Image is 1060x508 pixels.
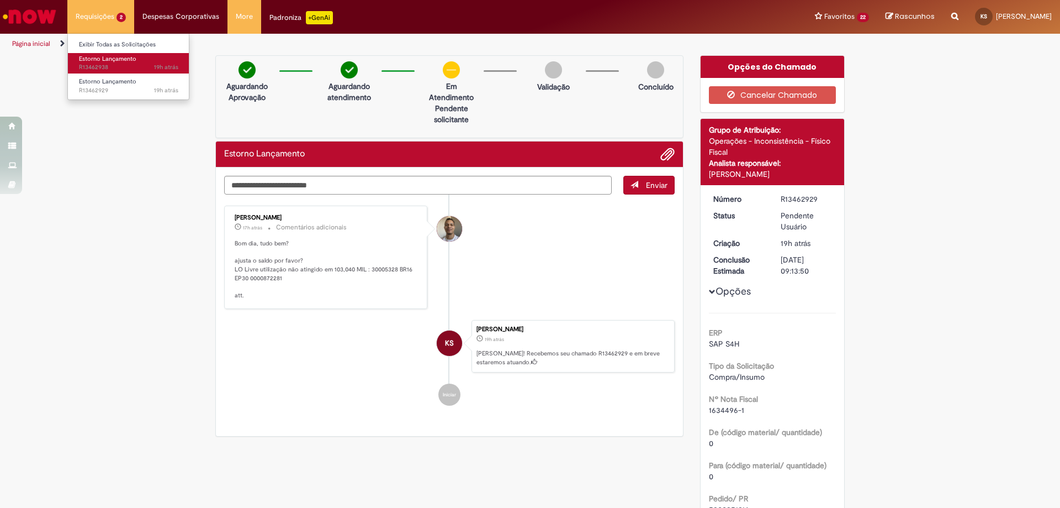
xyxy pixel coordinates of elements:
[437,331,462,356] div: Kelayne Kemeli da Silva
[68,39,189,51] a: Exibir Todas as Solicitações
[485,336,504,343] span: 19h atrás
[341,61,358,78] img: check-circle-green.png
[709,135,836,158] div: Operações - Inconsistência - Físico Fiscal
[322,81,376,103] p: Aguardando atendimento
[8,34,698,54] ul: Trilhas de página
[224,149,305,159] h2: Estorno Lançamento Histórico de tíquete
[154,63,178,71] time: 29/08/2025 15:15:24
[306,11,333,24] p: +GenAi
[1,6,58,28] img: ServiceNow
[981,13,987,20] span: KS
[705,210,773,221] dt: Status
[709,460,826,470] b: Para (código material/ quantidade)
[709,86,836,104] button: Cancelar Chamado
[76,11,114,22] span: Requisições
[79,63,178,72] span: R13462938
[701,56,845,78] div: Opções do Chamado
[709,124,836,135] div: Grupo de Atribuição:
[224,195,675,417] ul: Histórico de tíquete
[709,372,765,382] span: Compra/Insumo
[116,13,126,22] span: 2
[705,193,773,205] dt: Número
[476,326,669,333] div: [PERSON_NAME]
[996,12,1052,21] span: [PERSON_NAME]
[709,339,739,349] span: SAP S4H
[709,158,836,169] div: Analista responsável:
[537,81,570,92] p: Validação
[709,328,723,338] b: ERP
[236,11,253,22] span: More
[705,238,773,249] dt: Criação
[781,193,832,205] div: R13462929
[709,394,758,404] b: Nº Nota Fiscal
[709,361,774,371] b: Tipo da Solicitação
[886,12,935,22] a: Rascunhos
[235,239,418,300] p: Bom dia, tudo bem? ajusta o saldo por favor? LO Livre utilização não atingido em 103,040 MIL : 30...
[79,77,136,86] span: Estorno Lançamento
[443,61,460,78] img: circle-minus.png
[269,11,333,24] div: Padroniza
[638,81,674,92] p: Concluído
[705,254,773,276] dt: Conclusão Estimada
[709,405,744,415] span: 1634496-1
[220,81,274,103] p: Aguardando Aprovação
[243,224,262,231] span: 17h atrás
[425,81,478,103] p: Em Atendimento
[142,11,219,22] span: Despesas Corporativas
[239,61,256,78] img: check-circle-green.png
[781,238,810,248] time: 29/08/2025 15:13:47
[709,427,822,437] b: De (código material/ quantidade)
[660,147,675,161] button: Adicionar anexos
[781,210,832,232] div: Pendente Usuário
[781,238,810,248] span: 19h atrás
[781,238,832,249] div: 29/08/2025 15:13:47
[824,11,855,22] span: Favoritos
[476,349,669,366] p: [PERSON_NAME]! Recebemos seu chamado R13462929 e em breve estaremos atuando.
[545,61,562,78] img: img-circle-grey.png
[276,223,347,232] small: Comentários adicionais
[709,472,713,481] span: 0
[709,494,748,504] b: Pedido/ PR
[437,216,462,242] div: Joziano De Jesus Oliveira
[646,180,667,190] span: Enviar
[224,320,675,373] li: Kelayne Kemeli da Silva
[485,336,504,343] time: 29/08/2025 15:13:47
[425,103,478,125] p: Pendente solicitante
[154,86,178,95] time: 29/08/2025 15:13:48
[857,13,869,22] span: 22
[623,176,675,195] button: Enviar
[243,224,262,231] time: 29/08/2025 16:36:09
[12,39,50,48] a: Página inicial
[895,11,935,22] span: Rascunhos
[79,86,178,95] span: R13462929
[79,55,136,63] span: Estorno Lançamento
[154,63,178,71] span: 19h atrás
[445,330,454,357] span: KS
[224,176,612,195] textarea: Digite sua mensagem aqui...
[235,214,418,221] div: [PERSON_NAME]
[68,76,189,96] a: Aberto R13462929 : Estorno Lançamento
[68,53,189,74] a: Aberto R13462938 : Estorno Lançamento
[781,254,832,276] div: [DATE] 09:13:50
[709,438,713,448] span: 0
[647,61,664,78] img: img-circle-grey.png
[67,33,189,100] ul: Requisições
[154,86,178,95] span: 19h atrás
[709,169,836,180] div: [PERSON_NAME]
